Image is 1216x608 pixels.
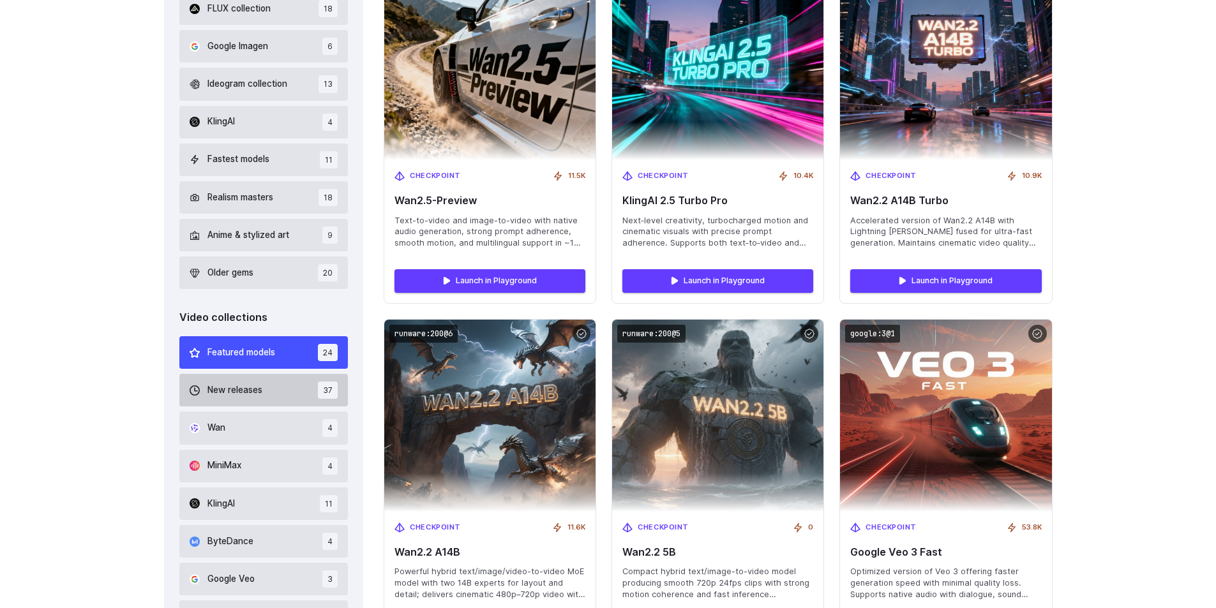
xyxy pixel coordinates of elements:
[394,215,585,249] span: Text-to-video and image-to-video with native audio generation, strong prompt adherence, smooth mo...
[179,309,349,326] div: Video collections
[322,419,338,436] span: 4
[207,40,268,54] span: Google Imagen
[179,219,349,251] button: Anime & stylized art 9
[179,30,349,63] button: Google Imagen 6
[179,68,349,100] button: Ideogram collection 13
[319,75,338,93] span: 13
[322,38,338,55] span: 6
[622,269,813,292] a: Launch in Playground
[622,566,813,600] span: Compact hybrid text/image-to-video model producing smooth 720p 24fps clips with strong motion coh...
[384,320,596,512] img: Wan2.2 A14B
[808,522,813,533] span: 0
[394,269,585,292] a: Launch in Playground
[622,215,813,249] span: Next‑level creativity, turbocharged motion and cinematic visuals with precise prompt adherence. S...
[638,522,689,533] span: Checkpoint
[617,325,686,343] code: runware:200@5
[179,450,349,482] button: MiniMax 4
[320,495,338,512] span: 11
[207,346,275,360] span: Featured models
[207,228,289,242] span: Anime & stylized art
[394,546,585,558] span: Wan2.2 A14B
[179,181,349,214] button: Realism masters 18
[207,77,287,91] span: Ideogram collection
[394,195,585,207] span: Wan2.5-Preview
[207,572,255,586] span: Google Veo
[207,152,269,167] span: Fastest models
[410,522,461,533] span: Checkpoint
[389,325,458,343] code: runware:200@6
[322,533,338,550] span: 4
[207,459,241,473] span: MiniMax
[320,151,338,168] span: 11
[179,374,349,406] button: New releases 37
[318,382,338,399] span: 37
[866,522,917,533] span: Checkpoint
[179,106,349,138] button: KlingAI 4
[207,191,273,205] span: Realism masters
[622,195,813,207] span: KlingAI 2.5 Turbo Pro
[179,487,349,520] button: KlingAI 11
[322,570,338,588] span: 3
[318,344,338,361] span: 24
[322,114,338,131] span: 4
[318,264,338,281] span: 20
[207,497,235,511] span: KlingAI
[207,115,235,129] span: KlingAI
[179,412,349,444] button: Wan 4
[622,546,813,558] span: Wan2.2 5B
[567,522,585,533] span: 11.6K
[207,266,253,280] span: Older gems
[179,256,349,289] button: Older gems 20
[866,170,917,182] span: Checkpoint
[322,457,338,475] span: 4
[179,563,349,595] button: Google Veo 3
[410,170,461,182] span: Checkpoint
[1022,522,1042,533] span: 53.8K
[322,226,338,244] span: 9
[207,421,225,435] span: Wan
[568,170,585,182] span: 11.5K
[612,320,823,512] img: Wan2.2 5B
[1022,170,1042,182] span: 10.9K
[319,189,338,206] span: 18
[207,535,253,549] span: ByteDance
[207,2,271,16] span: FLUX collection
[850,546,1041,558] span: Google Veo 3 Fast
[638,170,689,182] span: Checkpoint
[179,144,349,176] button: Fastest models 11
[850,269,1041,292] a: Launch in Playground
[394,566,585,600] span: Powerful hybrid text/image/video-to-video MoE model with two 14B experts for layout and detail; d...
[179,336,349,369] button: Featured models 24
[840,320,1051,512] img: Google Veo 3 Fast
[850,195,1041,207] span: Wan2.2 A14B Turbo
[207,383,262,397] span: New releases
[793,170,813,182] span: 10.4K
[850,566,1041,600] span: Optimized version of Veo 3 offering faster generation speed with minimal quality loss. Supports n...
[179,525,349,558] button: ByteDance 4
[850,215,1041,249] span: Accelerated version of Wan2.2 A14B with Lightning [PERSON_NAME] fused for ultra-fast generation. ...
[845,325,900,343] code: google:3@1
